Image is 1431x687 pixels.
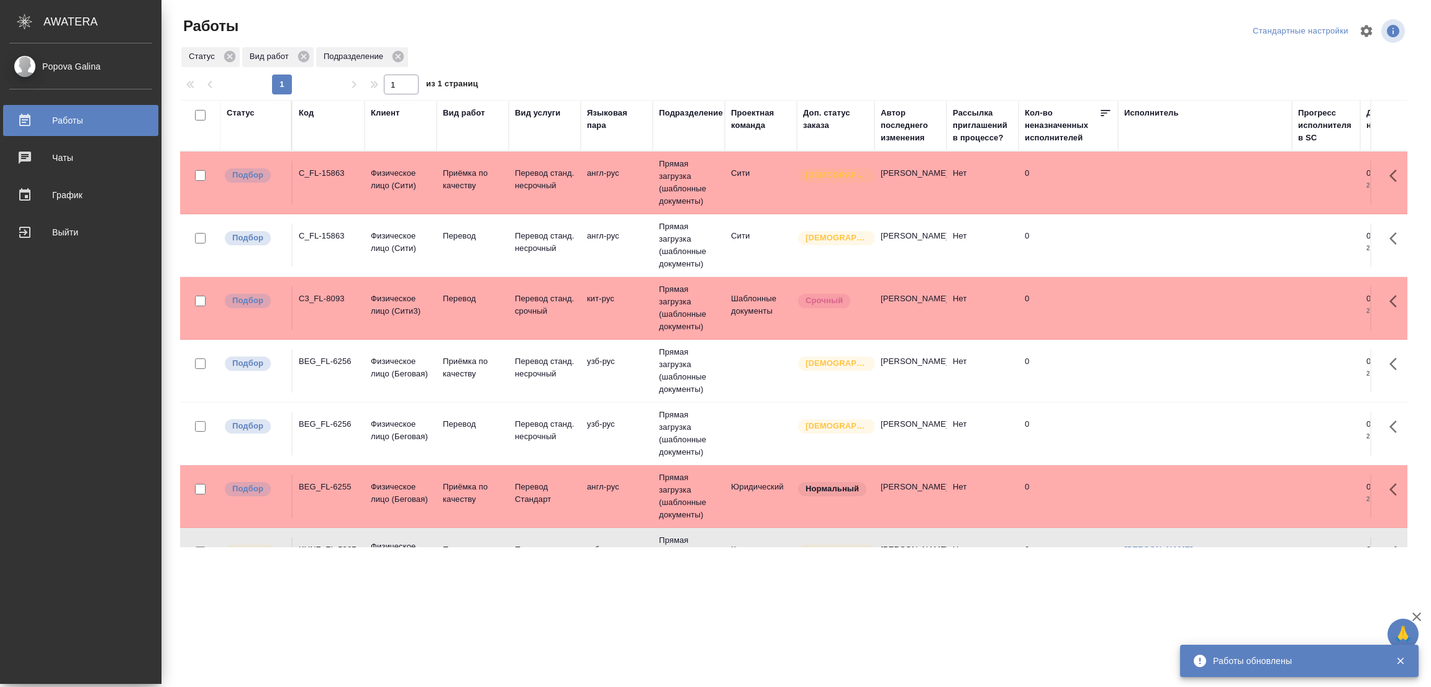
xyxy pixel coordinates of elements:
[43,9,161,34] div: AWATERA
[806,169,868,181] p: [DEMOGRAPHIC_DATA]
[1019,286,1118,330] td: 0
[224,544,285,560] div: Исполнитель выполняет работу
[947,224,1019,267] td: Нет
[515,544,575,568] p: Перевод станд. несрочный
[947,286,1019,330] td: Нет
[587,107,647,132] div: Языковая пара
[1124,107,1179,119] div: Исполнитель
[1019,475,1118,518] td: 0
[515,167,575,192] p: Перевод станд. несрочный
[371,107,399,119] div: Клиент
[1382,224,1412,253] button: Здесь прячутся важные кнопки
[224,293,285,309] div: Можно подбирать исполнителей
[299,293,358,305] div: C3_FL-8093
[443,481,502,506] p: Приёмка по качеству
[1366,482,1389,491] p: 02.09,
[224,481,285,498] div: Можно подбирать исполнителей
[299,230,358,242] div: C_FL-15863
[224,230,285,247] div: Можно подбирать исполнителей
[953,107,1012,144] div: Рассылка приглашений в процессе?
[581,349,653,393] td: узб-рус
[224,418,285,435] div: Можно подбирать исполнителей
[725,286,797,330] td: Шаблонные документы
[1366,493,1416,506] p: 2025
[371,418,430,443] p: Физическое лицо (Беговая)
[1366,368,1416,380] p: 2025
[181,47,240,67] div: Статус
[947,537,1019,581] td: Нет
[316,47,408,67] div: Подразделение
[324,50,388,63] p: Подразделение
[9,186,152,204] div: График
[1366,168,1389,178] p: 03.09,
[232,232,263,244] p: Подбор
[1025,107,1099,144] div: Кол-во неназначенных исполнителей
[1382,286,1412,316] button: Здесь прячутся важные кнопки
[1019,349,1118,393] td: 0
[242,47,314,67] div: Вид работ
[443,544,502,556] p: Перевод
[250,50,293,63] p: Вид работ
[371,355,430,380] p: Физическое лицо (Беговая)
[371,293,430,317] p: Физическое лицо (Сити3)
[232,420,263,432] p: Подбор
[1382,475,1412,504] button: Здесь прячутся важные кнопки
[1366,430,1416,443] p: 2025
[515,293,575,317] p: Перевод станд. срочный
[1382,161,1412,191] button: Здесь прячутся важные кнопки
[371,167,430,192] p: Физическое лицо (Сити)
[806,483,859,495] p: Нормальный
[1366,242,1416,255] p: 2025
[1366,294,1389,303] p: 02.09,
[515,418,575,443] p: Перевод станд. несрочный
[947,349,1019,393] td: Нет
[443,230,502,242] p: Перевод
[806,545,868,558] p: [DEMOGRAPHIC_DATA]
[371,540,430,578] p: Физическое лицо (Кунцевская)
[725,537,797,581] td: Кунцевская
[1366,545,1389,554] p: 02.09,
[426,76,478,94] span: из 1 страниц
[232,169,263,181] p: Подбор
[1366,231,1389,240] p: 02.09,
[3,105,158,136] a: Работы
[371,230,430,255] p: Физическое лицо (Сити)
[1250,22,1351,41] div: split button
[874,349,947,393] td: [PERSON_NAME]
[299,544,358,556] div: KUNZ_FL-5867
[653,528,725,590] td: Прямая загрузка (шаблонные документы)
[806,420,868,432] p: [DEMOGRAPHIC_DATA]
[189,50,219,63] p: Статус
[1382,537,1412,567] button: Здесь прячутся важные кнопки
[874,286,947,330] td: [PERSON_NAME]
[725,475,797,518] td: Юридический
[3,217,158,248] a: Выйти
[1382,349,1412,379] button: Здесь прячутся важные кнопки
[581,537,653,581] td: узб-рус
[232,357,263,370] p: Подбор
[653,214,725,276] td: Прямая загрузка (шаблонные документы)
[1019,412,1118,455] td: 0
[874,161,947,204] td: [PERSON_NAME]
[653,403,725,465] td: Прямая загрузка (шаблонные документы)
[874,537,947,581] td: [PERSON_NAME]
[1019,161,1118,204] td: 0
[1381,19,1407,43] span: Посмотреть информацию
[653,277,725,339] td: Прямая загрузка (шаблонные документы)
[9,111,152,130] div: Работы
[1388,619,1419,650] button: 🙏
[581,286,653,330] td: кит-рус
[947,161,1019,204] td: Нет
[1019,224,1118,267] td: 0
[1392,621,1414,647] span: 🙏
[515,107,561,119] div: Вид услуги
[515,355,575,380] p: Перевод станд. несрочный
[1124,545,1193,554] a: [PERSON_NAME]
[299,167,358,180] div: C_FL-15863
[515,230,575,255] p: Перевод станд. несрочный
[1366,180,1416,192] p: 2025
[227,107,255,119] div: Статус
[1213,655,1377,667] div: Работы обновлены
[443,107,485,119] div: Вид работ
[659,107,723,119] div: Подразделение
